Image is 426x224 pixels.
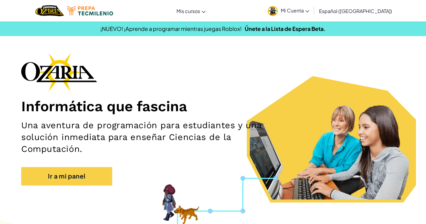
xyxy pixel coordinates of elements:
a: Mi Cuenta [265,1,312,20]
a: Únete a la Lista de Espera Beta. [245,25,326,32]
span: Español ([GEOGRAPHIC_DATA]) [319,8,392,14]
a: Ozaria by CodeCombat logo [35,5,64,17]
a: Mis cursos [173,3,209,19]
h1: Informática que fascina [21,98,405,115]
a: Español ([GEOGRAPHIC_DATA]) [316,3,395,19]
span: Mis cursos [176,8,200,14]
img: Ozaria branding logo [21,53,97,92]
h2: Una aventura de programación para estudiantes y una solución inmediata para enseñar Ciencias de l... [21,119,278,155]
img: Tecmilenio logo [67,6,113,15]
img: avatar [268,6,278,16]
span: Mi Cuenta [281,7,309,14]
span: ¡NUEVO! ¡Aprende a programar mientras juegas Roblox! [100,25,242,32]
img: Home [35,5,64,17]
a: Ir a mi panel [21,167,112,186]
